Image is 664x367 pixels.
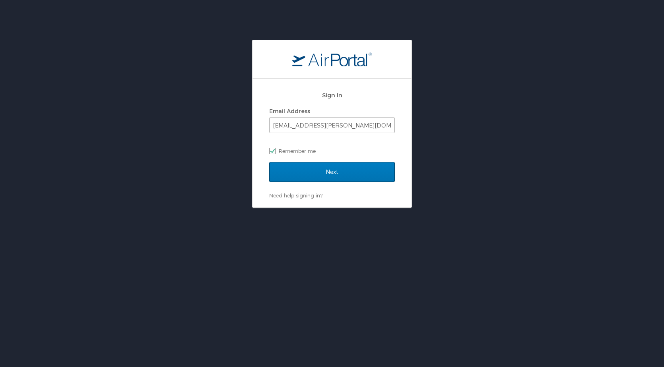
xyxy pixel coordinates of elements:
[269,91,395,100] h2: Sign In
[269,108,310,114] label: Email Address
[269,192,322,199] a: Need help signing in?
[292,52,372,66] img: logo
[269,162,395,182] input: Next
[269,145,395,157] label: Remember me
